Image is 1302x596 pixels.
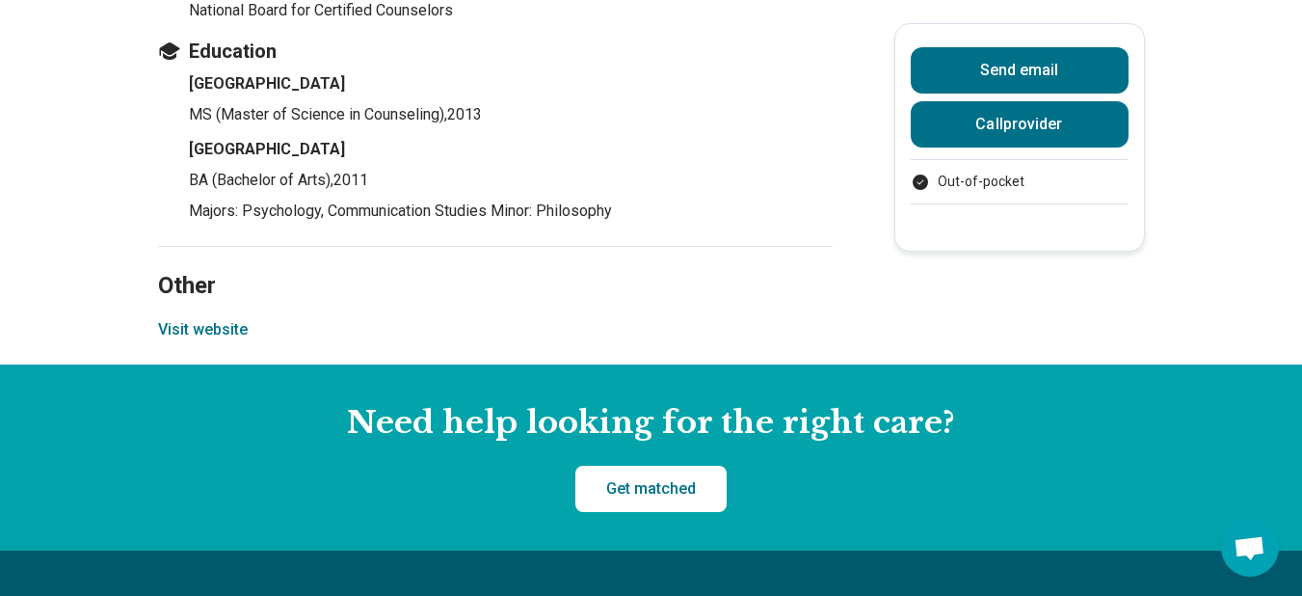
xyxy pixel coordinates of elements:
[189,72,833,95] h4: [GEOGRAPHIC_DATA]
[15,403,1287,444] h2: Need help looking for the right care?
[911,101,1129,148] button: Callprovider
[158,318,248,341] button: Visit website
[189,103,833,126] p: MS (Master of Science in Counseling) , 2013
[911,47,1129,94] button: Send email
[158,224,833,303] h2: Other
[189,138,833,161] h4: [GEOGRAPHIC_DATA]
[189,200,833,223] p: Majors: Psychology, Communication Studies Minor: Philosophy
[911,172,1129,192] ul: Payment options
[189,169,833,192] p: BA (Bachelor of Arts) , 2011
[1221,519,1279,577] div: Open chat
[158,38,833,65] h3: Education
[911,172,1129,192] li: Out-of-pocket
[575,466,727,512] a: Get matched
